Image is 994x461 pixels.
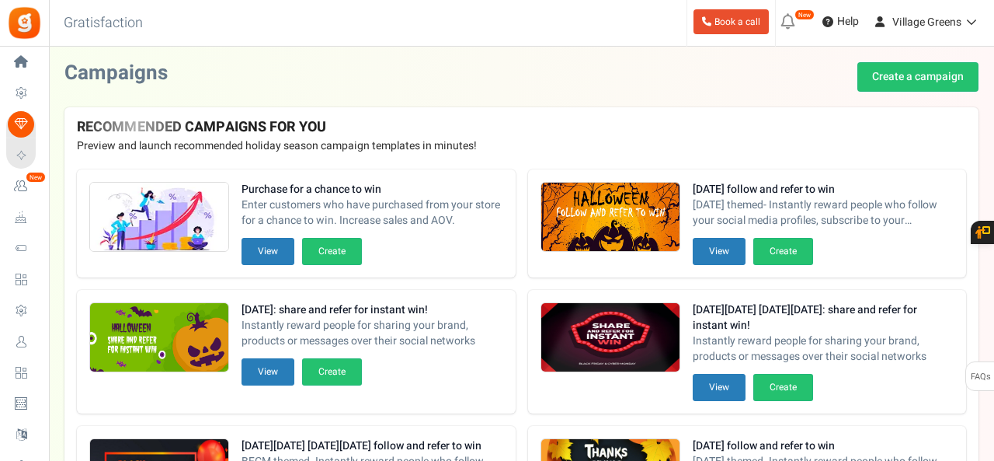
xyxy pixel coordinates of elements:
[242,238,294,265] button: View
[693,9,769,34] a: Book a call
[242,197,503,229] span: Enter customers who have purchased from your store for a chance to win. Increase sales and AOV.
[47,8,160,39] h3: Gratisfaction
[302,238,362,265] button: Create
[693,182,954,197] strong: [DATE] follow and refer to win
[77,120,966,135] h4: RECOMMENDED CAMPAIGNS FOR YOU
[857,62,978,92] a: Create a campaign
[242,438,503,454] strong: [DATE][DATE] [DATE][DATE] follow and refer to win
[970,362,991,392] span: FAQs
[753,238,813,265] button: Create
[753,374,813,401] button: Create
[693,238,745,265] button: View
[302,358,362,386] button: Create
[541,303,679,373] img: Recommended Campaigns
[26,172,46,183] em: New
[693,374,745,401] button: View
[833,14,859,30] span: Help
[892,14,961,30] span: Village Greens
[90,303,228,373] img: Recommended Campaigns
[242,302,503,318] strong: [DATE]: share and refer for instant win!
[816,9,865,34] a: Help
[794,9,815,20] em: New
[64,62,168,85] h2: Campaigns
[242,182,503,197] strong: Purchase for a chance to win
[242,318,503,349] span: Instantly reward people for sharing your brand, products or messages over their social networks
[7,5,42,40] img: Gratisfaction
[693,334,954,365] span: Instantly reward people for sharing your brand, products or messages over their social networks
[693,197,954,229] span: [DATE] themed- Instantly reward people who follow your social media profiles, subscribe to your n...
[541,183,679,253] img: Recommended Campaigns
[693,302,954,334] strong: [DATE][DATE] [DATE][DATE]: share and refer for instant win!
[242,358,294,386] button: View
[77,138,966,154] p: Preview and launch recommended holiday season campaign templates in minutes!
[693,438,954,454] strong: [DATE] follow and refer to win
[6,173,42,200] a: New
[90,183,228,253] img: Recommended Campaigns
